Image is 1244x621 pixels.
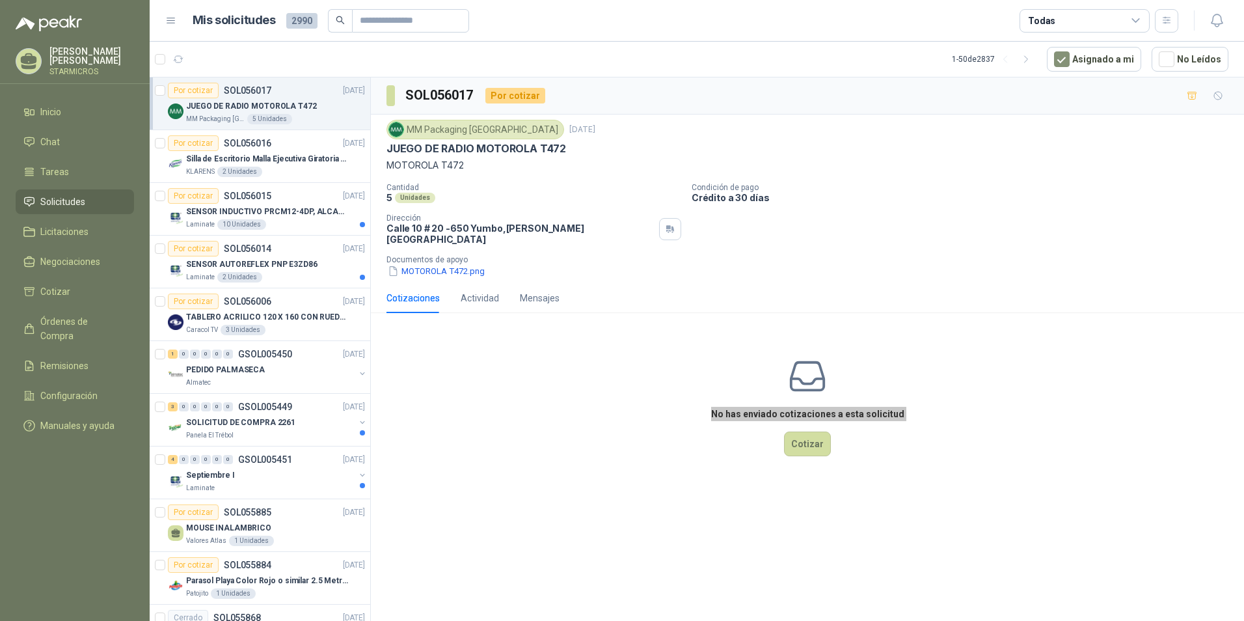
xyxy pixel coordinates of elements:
span: Cotizar [40,284,70,299]
h3: SOL056017 [405,85,475,105]
div: Actividad [461,291,499,305]
p: [DATE] [343,137,365,150]
div: Por cotizar [168,557,219,573]
a: 3 0 0 0 0 0 GSOL005449[DATE] Company LogoSOLICITUD DE COMPRA 2261Panela El Trébol [168,399,368,441]
a: Tareas [16,159,134,184]
p: SENSOR INDUCTIVO PRCM12-4DP, ALCANCE 4MM [186,206,348,218]
p: JUEGO DE RADIO MOTOROLA T472 [186,100,317,113]
div: Por cotizar [168,135,219,151]
p: SOL056014 [224,244,271,253]
p: SOL055885 [224,508,271,517]
a: 1 0 0 0 0 0 GSOL005450[DATE] Company LogoPEDIDO PALMASECAAlmatec [168,346,368,388]
div: 0 [190,350,200,359]
span: Configuración [40,389,98,403]
img: Logo peakr [16,16,82,31]
div: 1 [168,350,178,359]
a: Manuales y ayuda [16,413,134,438]
img: Company Logo [168,473,183,488]
div: 0 [212,455,222,464]
div: 3 Unidades [221,325,265,335]
p: [DATE] [343,296,365,308]
span: Inicio [40,105,61,119]
span: Remisiones [40,359,88,373]
p: GSOL005450 [238,350,292,359]
div: 2 Unidades [217,272,262,283]
p: [DATE] [343,401,365,413]
p: Laminate [186,272,215,283]
img: Company Logo [389,122,403,137]
div: 10 Unidades [217,219,266,230]
button: Asignado a mi [1047,47,1141,72]
img: Company Logo [168,156,183,172]
span: search [336,16,345,25]
p: MOTOROLA T472 [386,158,1228,172]
div: 2 Unidades [217,167,262,177]
div: Por cotizar [168,241,219,256]
span: Solicitudes [40,195,85,209]
img: Company Logo [168,578,183,594]
a: Negociaciones [16,249,134,274]
div: 0 [179,350,189,359]
p: Condición de pago [692,183,1239,192]
div: 0 [190,402,200,411]
div: Por cotizar [168,83,219,98]
span: Chat [40,135,60,149]
span: Manuales y ayuda [40,419,115,433]
p: GSOL005451 [238,455,292,464]
div: 0 [190,455,200,464]
div: Mensajes [520,291,560,305]
a: Remisiones [16,353,134,378]
a: Por cotizarSOL056017[DATE] Company LogoJUEGO DE RADIO MOTOROLA T472MM Packaging [GEOGRAPHIC_DATA]... [150,77,370,130]
div: 3 [168,402,178,411]
a: Chat [16,130,134,154]
div: 0 [223,402,233,411]
img: Company Logo [168,209,183,225]
p: SOL056015 [224,191,271,200]
button: MOTOROLA T472.png [386,264,486,278]
a: Por cotizarSOL056016[DATE] Company LogoSilla de Escritorio Malla Ejecutiva Giratoria Cromada con ... [150,130,370,183]
p: [DATE] [343,190,365,202]
a: Por cotizarSOL056014[DATE] Company LogoSENSOR AUTOREFLEX PNP E3ZD86Laminate2 Unidades [150,236,370,288]
h3: No has enviado cotizaciones a esta solicitud [711,407,904,421]
p: PEDIDO PALMASECA [186,364,265,376]
p: [DATE] [343,348,365,361]
a: Por cotizarSOL055884[DATE] Company LogoParasol Playa Color Rojo o similar 2.5 Metros Uv+50Patojit... [150,552,370,605]
p: SOLICITUD DE COMPRA 2261 [186,417,295,429]
button: Cotizar [784,432,831,456]
div: Por cotizar [168,188,219,204]
img: Company Logo [168,420,183,435]
p: JUEGO DE RADIO MOTOROLA T472 [386,142,566,156]
span: 2990 [286,13,318,29]
p: GSOL005449 [238,402,292,411]
img: Company Logo [168,367,183,383]
div: 1 Unidades [211,588,256,599]
a: Por cotizarSOL055885[DATE] MOUSE INALAMBRICOValores Atlas1 Unidades [150,499,370,552]
a: Cotizar [16,279,134,304]
div: 0 [179,455,189,464]
div: 4 [168,455,178,464]
a: Inicio [16,100,134,124]
p: [DATE] [343,559,365,572]
p: [DATE] [343,506,365,519]
span: Negociaciones [40,255,100,269]
p: [PERSON_NAME] [PERSON_NAME] [49,47,134,65]
p: Dirección [386,214,654,223]
a: Por cotizarSOL056006[DATE] Company LogoTABLERO ACRILICO 120 X 160 CON RUEDASCaracol TV3 Unidades [150,288,370,341]
div: 5 Unidades [247,114,292,124]
p: 5 [386,192,392,203]
div: 0 [201,402,211,411]
a: Solicitudes [16,189,134,214]
button: No Leídos [1152,47,1228,72]
div: Por cotizar [168,294,219,309]
img: Company Logo [168,262,183,277]
div: 0 [201,350,211,359]
p: SENSOR AUTOREFLEX PNP E3ZD86 [186,258,318,271]
p: SOL056016 [224,139,271,148]
p: MM Packaging [GEOGRAPHIC_DATA] [186,114,245,124]
p: Panela El Trébol [186,430,234,441]
p: [DATE] [343,85,365,97]
p: Septiembre I [186,469,235,482]
p: Cantidad [386,183,681,192]
p: Documentos de apoyo [386,255,1239,264]
div: 1 - 50 de 2837 [952,49,1036,70]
